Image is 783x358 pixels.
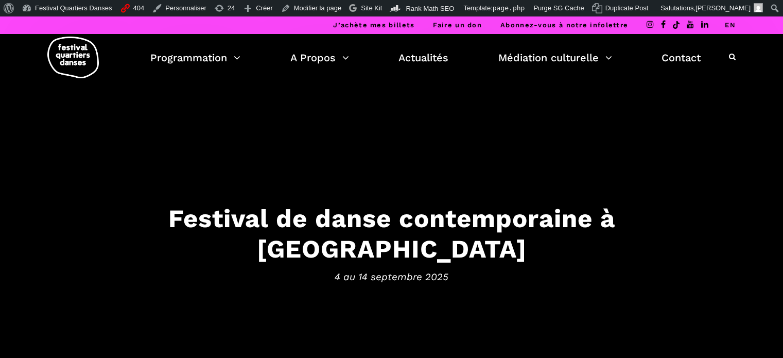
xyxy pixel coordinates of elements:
span: 4 au 14 septembre 2025 [73,269,711,284]
h3: Festival de danse contemporaine à [GEOGRAPHIC_DATA] [73,203,711,264]
img: logo-fqd-med [47,37,99,78]
span: [PERSON_NAME] [695,4,751,12]
a: Abonnez-vous à notre infolettre [500,21,628,29]
a: Médiation culturelle [498,49,612,66]
a: Programmation [150,49,240,66]
a: Contact [662,49,701,66]
span: page.php [493,4,525,12]
a: Faire un don [433,21,482,29]
a: J’achète mes billets [333,21,414,29]
a: EN [725,21,736,29]
span: Site Kit [361,4,382,12]
a: Actualités [398,49,448,66]
span: Rank Math SEO [406,5,454,12]
a: A Propos [290,49,349,66]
